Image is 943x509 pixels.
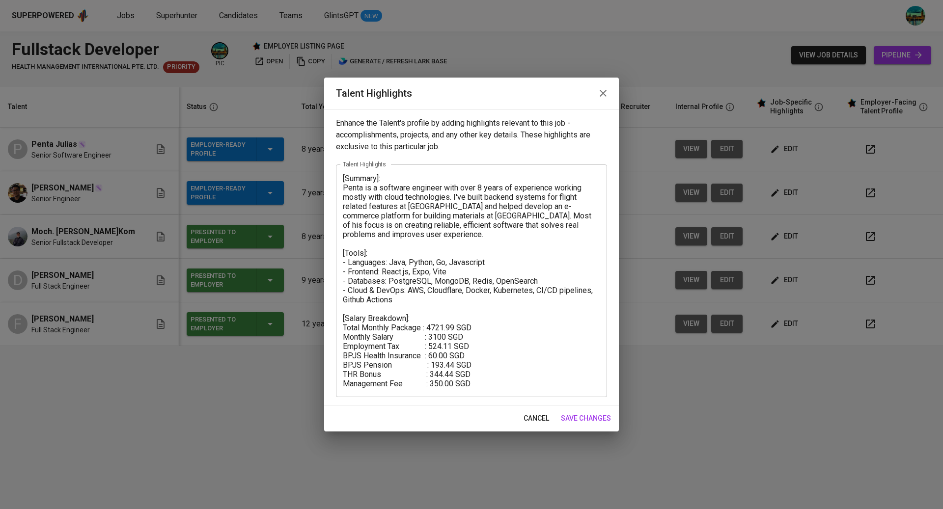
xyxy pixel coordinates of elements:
[561,412,611,425] span: save changes
[336,117,607,153] p: Enhance the Talent's profile by adding highlights relevant to this job - accomplishments, project...
[336,85,607,101] h2: Talent Highlights
[520,409,553,428] button: cancel
[524,412,549,425] span: cancel
[343,174,600,388] textarea: [Summary]: Penta is a software engineer with over 8 years of experience working mostly with cloud...
[557,409,615,428] button: save changes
